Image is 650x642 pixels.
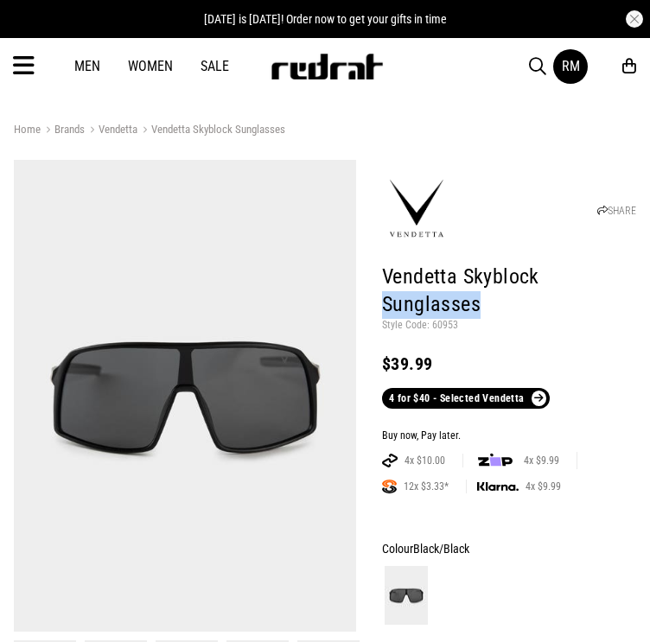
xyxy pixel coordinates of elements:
[270,54,384,79] img: Redrat logo
[519,480,568,493] span: 4x $9.99
[382,480,397,493] img: SPLITPAY
[385,566,428,625] img: Black/Black
[477,482,519,492] img: KLARNA
[14,160,356,632] img: Vendetta Skyblock Sunglasses in Black
[382,429,636,443] div: Buy now, Pay later.
[14,123,41,136] a: Home
[14,7,66,59] button: Open LiveChat chat widget
[74,58,100,74] a: Men
[382,319,636,333] p: Style Code: 60953
[478,452,513,469] img: zip
[382,538,636,559] div: Colour
[382,264,636,319] h1: Vendetta Skyblock Sunglasses
[128,58,173,74] a: Women
[398,454,452,467] span: 4x $10.00
[413,542,469,556] span: Black/Black
[382,454,398,467] img: AFTERPAY
[382,388,550,409] a: 4 for $40 - Selected Vendetta
[562,58,580,74] div: RM
[137,123,285,139] a: Vendetta Skyblock Sunglasses
[41,123,85,139] a: Brands
[204,12,447,26] span: [DATE] is [DATE]! Order now to get your gifts in time
[201,58,229,74] a: Sale
[382,353,636,374] div: $39.99
[597,205,636,217] a: SHARE
[517,454,566,467] span: 4x $9.99
[382,175,451,244] img: Vendetta
[85,123,137,139] a: Vendetta
[397,480,456,493] span: 12x $3.33*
